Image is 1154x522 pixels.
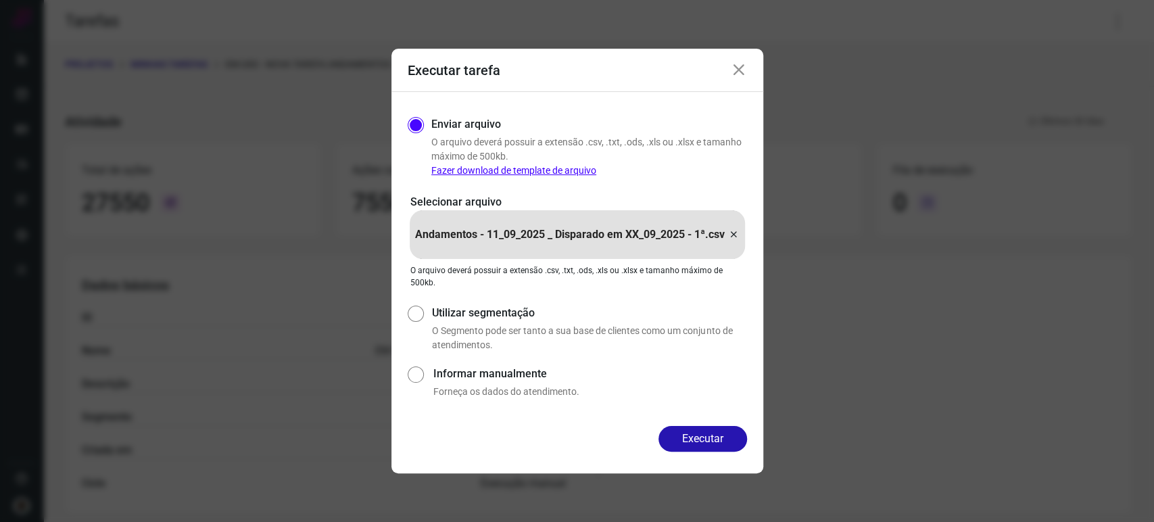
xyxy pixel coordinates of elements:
a: Fazer download de template de arquivo [431,165,596,176]
p: O arquivo deverá possuir a extensão .csv, .txt, .ods, .xls ou .xlsx e tamanho máximo de 500kb. [431,135,747,178]
label: Informar manualmente [433,366,746,382]
button: Executar [658,426,747,452]
label: Enviar arquivo [431,116,501,133]
h3: Executar tarefa [408,62,500,78]
p: Forneça os dados do atendimento. [433,385,746,399]
p: O arquivo deverá possuir a extensão .csv, .txt, .ods, .xls ou .xlsx e tamanho máximo de 500kb. [410,264,744,289]
p: Selecionar arquivo [410,194,744,210]
p: O Segmento pode ser tanto a sua base de clientes como um conjunto de atendimentos. [432,324,746,352]
label: Utilizar segmentação [432,305,746,321]
p: Andamentos - 11_09_2025 _ Disparado em XX_09_2025 - 1ª.csv [415,227,725,243]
